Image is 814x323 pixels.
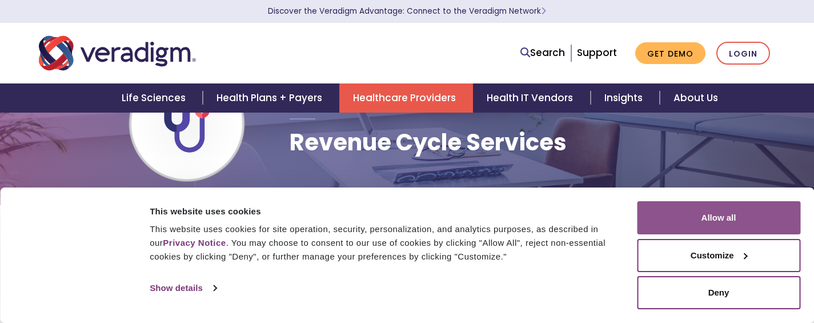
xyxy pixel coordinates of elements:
a: Healthcare Providers [339,83,473,113]
a: Login [716,42,770,65]
a: Health Plans + Payers [203,83,339,113]
button: Customize [637,239,800,272]
a: Get Demo [635,42,705,65]
img: Veradigm logo [39,34,196,72]
button: Allow all [637,201,800,234]
div: This website uses cookies for site operation, security, personalization, and analytics purposes, ... [150,222,624,264]
div: This website uses cookies [150,205,624,218]
a: Insights [591,83,660,113]
a: Privacy Notice [163,238,226,248]
a: Discover the Veradigm Advantage: Connect to the Veradigm NetworkLearn More [268,6,546,17]
h1: Revenue Cycle Services [290,129,567,156]
a: Life Sciences [108,83,203,113]
a: About Us [660,83,732,113]
a: Support [577,46,617,59]
span: Learn More [541,6,546,17]
a: Health IT Vendors [473,83,590,113]
a: Show details [150,280,216,297]
button: Deny [637,276,800,309]
a: Search [520,45,565,61]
